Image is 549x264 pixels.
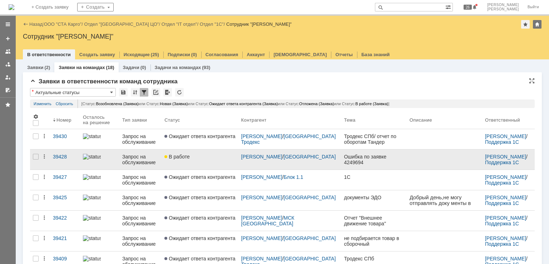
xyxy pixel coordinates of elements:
span: В работе (Заявка) [355,102,388,106]
div: / [485,174,532,186]
span: Ожидает ответа контрагента (Заявка) [209,102,278,106]
a: Отчеты [335,52,353,57]
a: Задачи [123,65,139,70]
a: 39427 [50,170,80,190]
span: Заявки в ответственности команд сотрудника [30,78,178,85]
th: Ответственный [482,111,535,129]
a: 1С [341,170,406,190]
a: Ошибка по заявке 4249694 [341,150,406,170]
a: Запрос на обслуживание [119,150,162,170]
div: / [485,195,532,206]
div: 39428 [53,154,77,160]
a: statusbar-100 (1).png [80,150,119,170]
a: statusbar-100 (1).png [80,170,119,190]
div: (25) [151,52,159,57]
span: [PERSON_NAME] [487,7,519,11]
div: Обновлять список [175,88,184,97]
a: [PERSON_NAME] [485,133,526,139]
a: [PERSON_NAME] [241,256,282,261]
span: Настройки [33,114,39,119]
div: / [84,21,162,27]
div: Запрос на обслуживание [122,195,159,206]
a: [PERSON_NAME] [485,235,526,241]
div: не подбирается товар в сборочный [344,235,404,247]
img: statusbar-100 (1).png [83,154,101,160]
a: Отчет "Внешнее движение товара" [341,211,406,231]
div: На всю страницу [529,78,535,84]
div: / [241,235,338,241]
a: [PERSON_NAME] [241,195,282,200]
div: Сортировка... [131,88,139,97]
span: Возобновлена (Заявка) [96,102,138,106]
div: / [162,21,200,27]
div: Осталось на решение [83,114,111,125]
span: Ожидает ответа контрагента [164,195,235,200]
a: Аккаунт [247,52,265,57]
a: statusbar-100 (1).png [80,231,119,251]
a: Поддержка 1С [485,241,519,247]
th: Осталось на решение [80,111,119,129]
a: Ожидает ответа контрагента [162,170,238,190]
a: Отдел "1С" [200,21,224,27]
a: [PERSON_NAME] [241,154,282,160]
a: Тродекс СПб/ отчет по оборотам Тандер [341,129,406,149]
a: [GEOGRAPHIC_DATA] Тродекс [241,133,337,145]
a: В работе [162,150,238,170]
a: [GEOGRAPHIC_DATA] [284,154,336,160]
a: [GEOGRAPHIC_DATA] [284,235,336,241]
a: Задачи на командах [155,65,201,70]
div: / [241,154,338,160]
div: | [43,21,44,26]
div: Действия [41,133,47,139]
a: В ответственности [27,52,71,57]
a: Исходящие [124,52,150,57]
a: Поддержка 1С [485,221,519,226]
div: 39425 [53,195,77,200]
a: Мои заявки [2,72,14,83]
a: 39425 [50,190,80,210]
a: [PERSON_NAME] [241,133,282,139]
span: Расширенный поиск [445,3,452,10]
div: Тродекс СПб/ отчет по оборотам Тандер [344,133,404,145]
div: 39409 [53,256,77,261]
a: statusbar-100 (1).png [80,129,119,149]
a: statusbar-100 (1).png [80,190,119,210]
a: 39430 [50,129,80,149]
a: statusbar-100 (1).png [80,211,119,231]
div: / [44,21,84,27]
div: Изменить домашнюю страницу [533,20,541,29]
div: [Статус: или Статус: или Статус: или Статус: или Статус: ] [78,99,531,108]
a: ООО "СТА Карго" [44,21,82,27]
a: Перейти на домашнюю страницу [9,4,14,10]
div: Тип заявки [122,117,147,123]
a: [PERSON_NAME] [485,195,526,200]
a: [PERSON_NAME] [241,174,282,180]
a: Запрос на обслуживание [119,211,162,231]
div: / [485,133,532,145]
a: Запрос на обслуживание [119,170,162,190]
div: Статус [164,117,180,123]
div: 39430 [53,133,77,139]
a: [PERSON_NAME] [241,235,282,241]
div: / [241,195,338,200]
div: Запрос на обслуживание [122,133,159,145]
span: Ожидает ответа контрагента [164,256,235,261]
a: [DEMOGRAPHIC_DATA] [273,52,327,57]
span: Ожидает ответа контрагента [164,215,235,221]
a: Запрос на обслуживание [119,231,162,251]
div: Экспорт списка [163,88,172,97]
div: Запрос на обслуживание [122,215,159,226]
a: Создать заявку [2,33,14,44]
a: Создать заявку [79,52,115,57]
span: 26 [464,5,472,10]
img: statusbar-100 (1).png [83,256,101,261]
div: Ошибка по заявке 4249694 [344,154,404,165]
a: не подбирается товар в сборочный [341,231,406,251]
span: Ожидает ответа контрагента [164,174,235,180]
a: 39422 [50,211,80,231]
div: / [485,154,532,165]
a: Заявки в моей ответственности [2,59,14,70]
div: Контрагент [241,117,267,123]
a: Заявки на командах [2,46,14,57]
div: Действия [41,256,47,261]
